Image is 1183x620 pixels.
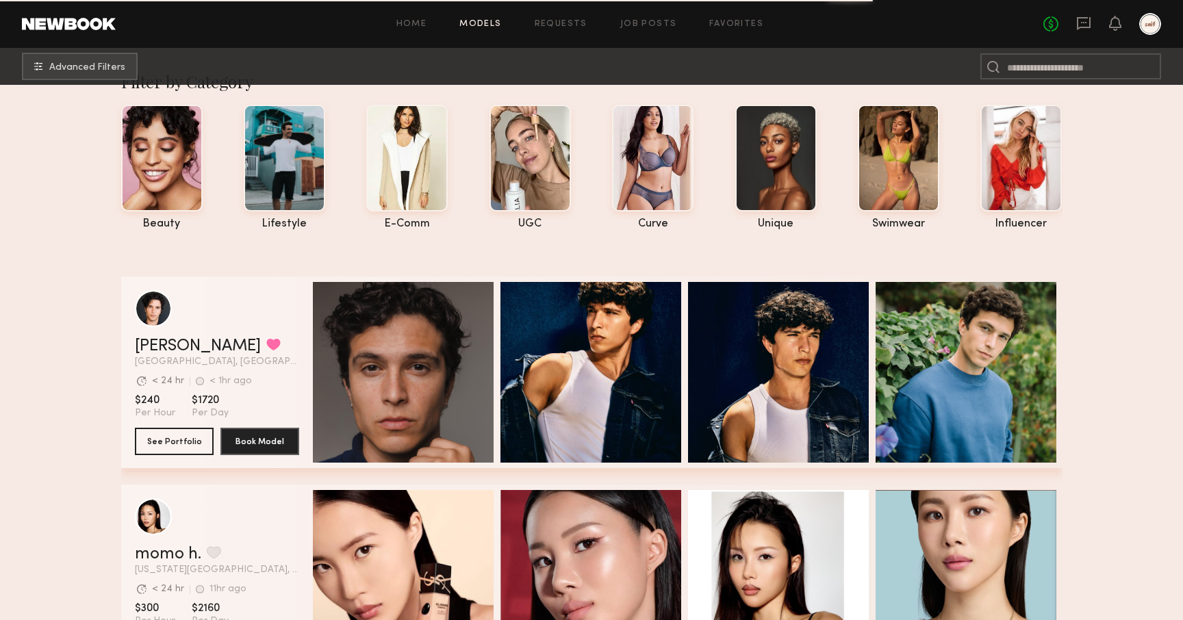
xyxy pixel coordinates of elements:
button: See Portfolio [135,428,214,455]
div: < 1hr ago [209,376,252,386]
div: beauty [121,218,203,230]
div: swimwear [858,218,939,230]
div: < 24 hr [152,584,184,594]
button: Advanced Filters [22,53,138,80]
span: $300 [135,602,175,615]
div: 11hr ago [209,584,246,594]
span: Advanced Filters [49,63,125,73]
span: $240 [135,393,175,407]
span: Per Hour [135,407,175,419]
span: [US_STATE][GEOGRAPHIC_DATA], [GEOGRAPHIC_DATA] [135,565,299,575]
div: < 24 hr [152,376,184,386]
span: $1720 [192,393,229,407]
a: Requests [535,20,587,29]
a: Home [396,20,427,29]
div: UGC [489,218,571,230]
a: Models [459,20,501,29]
span: Per Day [192,407,229,419]
a: momo h. [135,546,201,563]
a: Favorites [709,20,763,29]
div: lifestyle [244,218,325,230]
div: curve [612,218,694,230]
a: Job Posts [620,20,677,29]
div: e-comm [366,218,448,230]
span: $2160 [192,602,229,615]
span: [GEOGRAPHIC_DATA], [GEOGRAPHIC_DATA] [135,357,299,367]
div: influencer [980,218,1062,230]
button: Book Model [220,428,299,455]
div: unique [735,218,817,230]
a: [PERSON_NAME] [135,338,261,354]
